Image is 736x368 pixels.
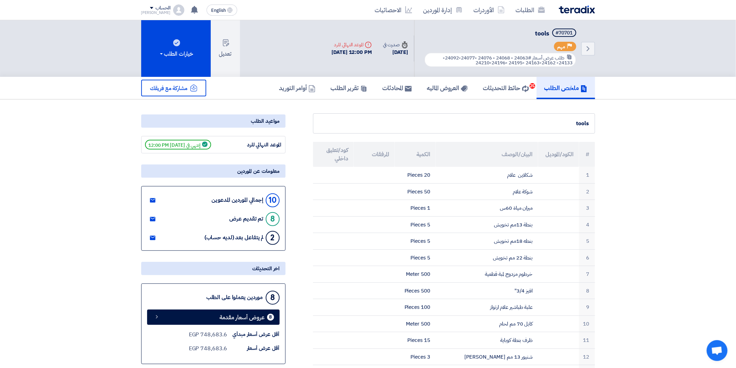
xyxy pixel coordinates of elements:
[141,20,211,77] button: خيارات الطلب
[558,43,566,50] span: مهم
[369,2,418,18] a: الاحصائيات
[395,142,436,167] th: الكمية
[375,77,419,99] a: المحادثات
[535,29,550,38] span: tools
[436,142,538,167] th: البيان/الوصف
[579,216,595,233] td: 4
[538,142,579,167] th: الكود/الموديل
[395,233,436,250] td: 5 Pieces
[579,249,595,266] td: 6
[427,84,468,92] h5: العروض الماليه
[443,54,573,66] span: #24063 - 24068 - 24076 -24077-24092-24133- 24162-24163 -24195 -24196-24210
[266,231,280,245] div: 2
[395,216,436,233] td: 5 Pieces
[332,41,372,48] div: الموعد النهائي للرد
[579,349,595,365] td: 12
[272,77,323,99] a: أوامر التوريد
[436,200,538,217] td: ميزان مياة 60س
[579,315,595,332] td: 10
[537,77,595,99] a: ملخص الطلب
[313,142,354,167] th: كود/تعليق داخلي
[206,294,263,301] div: موردين يعملوا على الطلب
[267,314,274,321] div: 8
[395,200,436,217] td: 1 Pieces
[579,167,595,183] td: 1
[579,299,595,316] td: 9
[395,349,436,365] td: 3 Pieces
[395,315,436,332] td: 500 Meter
[354,142,395,167] th: المرفقات
[395,266,436,283] td: 500 Meter
[319,119,589,128] div: tools
[556,31,573,35] div: #70701
[579,183,595,200] td: 2
[230,216,264,222] div: تم تقديم عرض
[395,167,436,183] td: 20 Pieces
[141,114,286,128] div: مواعيد الطلب
[436,183,538,200] td: شوكة علام
[579,233,595,250] td: 5
[383,84,412,92] h5: المحادثات
[436,282,538,299] td: افيز 3/4"
[189,330,227,339] div: 748,683.6 EGP
[436,299,538,316] td: علبة طباشير علام ارتواز
[436,233,538,250] td: بنطه 18مم تخويش
[559,6,595,14] img: Teradix logo
[579,266,595,283] td: 7
[436,332,538,349] td: ظرف بنطة كوباية
[395,282,436,299] td: 500 Pieces
[150,84,188,93] span: مشاركة مع فريقك
[579,142,595,167] th: #
[510,2,551,18] a: الطلبات
[211,20,240,77] button: تعديل
[383,48,408,56] div: [DATE]
[436,315,538,332] td: كابل 70 مم لحام
[145,140,211,150] span: إنتهي في [DATE] 12:00 PM
[579,200,595,217] td: 3
[141,165,286,178] div: معلومات عن الموردين
[147,310,280,325] a: 8 عروض أسعار مقدمة
[436,249,538,266] td: بنطة 22 مم تخويش
[579,332,595,349] td: 11
[141,11,171,15] div: [PERSON_NAME]
[419,77,475,99] a: العروض الماليه
[173,5,184,16] img: profile_test.png
[323,77,375,99] a: تقرير الطلب
[141,262,286,275] div: اخر التحديثات
[266,193,280,207] div: 10
[207,5,237,16] button: English
[475,77,537,99] a: حائط التحديثات25
[205,234,264,241] div: لم يتفاعل بعد (لديه حساب)
[483,84,529,92] h5: حائط التحديثات
[220,315,265,320] span: عروض أسعار مقدمة
[423,29,578,38] h5: tools
[395,332,436,349] td: 15 Pieces
[418,2,468,18] a: إدارة الموردين
[383,41,408,48] div: صدرت في
[436,266,538,283] td: خرطوم مزدوج لمبة قطعية
[579,282,595,299] td: 8
[395,299,436,316] td: 100 Pieces
[227,344,280,352] div: أقل عرض أسعار
[436,216,538,233] td: بنطة 13مم تخويش
[227,330,280,338] div: أقل عرض أسعار مبدأي
[212,197,264,203] div: إجمالي الموردين المدعوين
[395,183,436,200] td: 50 Pieces
[436,349,538,365] td: شنيور 13 مم [PERSON_NAME]
[266,291,280,305] div: 8
[530,83,535,89] span: 25
[189,344,227,353] div: 748,683.6 EGP
[468,2,510,18] a: الأوردرات
[533,54,565,62] span: طلب عرض أسعار
[266,212,280,226] div: 8
[436,167,538,183] td: شكلاين علام
[230,141,282,149] div: الموعد النهائي للرد
[332,48,372,56] div: [DATE] 12:00 PM
[395,249,436,266] td: 5 Pieces
[211,8,226,13] span: English
[707,340,728,361] a: Open chat
[544,84,587,92] h5: ملخص الطلب
[155,5,170,11] div: الحساب
[159,50,193,58] div: خيارات الطلب
[331,84,367,92] h5: تقرير الطلب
